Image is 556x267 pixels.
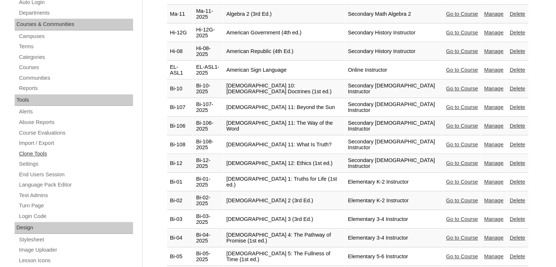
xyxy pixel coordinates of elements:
[446,216,478,222] a: Go to Course
[167,80,193,98] td: Bi-10
[223,154,344,173] td: [DEMOGRAPHIC_DATA] 12: Ethics (1st ed.)
[510,179,525,185] a: Delete
[18,42,133,51] a: Terms
[345,5,443,23] td: Secondary Math Algebra 2
[484,235,503,241] a: Manage
[193,248,223,266] td: Bi-05-2025
[345,173,443,191] td: Elementary K-2 Instructor
[223,24,344,42] td: American Government (4th ed.)
[18,212,133,221] a: Login Code
[484,11,503,17] a: Manage
[484,30,503,35] a: Manage
[167,210,193,229] td: Bi-03
[18,191,133,200] a: Test Admins
[345,210,443,229] td: Elementary 3-4 Instructor
[345,229,443,247] td: Elementary 3-4 Instructor
[18,245,133,255] a: Image Uploader
[510,67,525,73] a: Delete
[345,154,443,173] td: Secondary [DEMOGRAPHIC_DATA] Instructor
[167,117,193,135] td: Bi-106
[18,53,133,62] a: Categories
[345,42,443,61] td: Secondary History Instructor
[510,216,525,222] a: Delete
[18,159,133,169] a: Settings
[510,160,525,166] a: Delete
[18,8,133,18] a: Departments
[345,192,443,210] td: Elementary K-2 Instructor
[15,222,133,234] div: Design
[167,248,193,266] td: Bi-05
[345,98,443,117] td: Secondary [DEMOGRAPHIC_DATA] Instructor
[223,192,344,210] td: [DEMOGRAPHIC_DATA] 2 (3rd Ed.)
[484,104,503,110] a: Manage
[446,253,478,259] a: Go to Course
[18,63,133,72] a: Courses
[446,142,478,147] a: Go to Course
[345,24,443,42] td: Secondary History Instructor
[345,136,443,154] td: Secondary [DEMOGRAPHIC_DATA] Instructor
[510,198,525,203] a: Delete
[223,136,344,154] td: [DEMOGRAPHIC_DATA] 11: What Is Truth?
[193,61,223,79] td: EL-ASL1-2025
[484,48,503,54] a: Manage
[484,179,503,185] a: Manage
[484,216,503,222] a: Manage
[193,42,223,61] td: Hi-08-2025
[193,80,223,98] td: Bi-10-2025
[510,86,525,91] a: Delete
[223,5,344,23] td: Algebra 2 (3rd Ed.)
[167,5,193,23] td: Ma-11
[484,86,503,91] a: Manage
[193,192,223,210] td: Bi-02-2025
[223,210,344,229] td: [DEMOGRAPHIC_DATA] 3 (3rd Ed.)
[446,104,478,110] a: Go to Course
[18,180,133,189] a: Language Pack Editor
[223,229,344,247] td: [DEMOGRAPHIC_DATA] 4: The Pathway of Promise (1st ed.)
[510,48,525,54] a: Delete
[193,117,223,135] td: Bi-106-2025
[446,123,478,129] a: Go to Course
[193,154,223,173] td: Bi-12-2025
[446,30,478,35] a: Go to Course
[345,80,443,98] td: Secondary [DEMOGRAPHIC_DATA] Instructor
[510,235,525,241] a: Delete
[223,117,344,135] td: [DEMOGRAPHIC_DATA] 11: The Way of the Word
[167,173,193,191] td: Bi-01
[18,139,133,148] a: Import / Export
[18,107,133,116] a: Alerts
[446,198,478,203] a: Go to Course
[193,136,223,154] td: Bi-108-2025
[446,179,478,185] a: Go to Course
[193,173,223,191] td: Bi-01-2025
[167,154,193,173] td: Bi-12
[510,123,525,129] a: Delete
[223,98,344,117] td: [DEMOGRAPHIC_DATA] 11: Beyond the Sun
[446,48,478,54] a: Go to Course
[167,229,193,247] td: Bi-04
[18,201,133,210] a: Turn Page
[18,128,133,138] a: Course Evaluations
[18,84,133,93] a: Reports
[223,173,344,191] td: [DEMOGRAPHIC_DATA] 1: Truths for Life (1st ed.)
[167,192,193,210] td: Bi-02
[345,248,443,266] td: Elementary 5-6 Instructor
[18,32,133,41] a: Campuses
[446,67,478,73] a: Go to Course
[18,256,133,265] a: Lesson Icons
[15,94,133,106] div: Tools
[510,104,525,110] a: Delete
[484,198,503,203] a: Manage
[193,210,223,229] td: Bi-03-2025
[484,253,503,259] a: Manage
[167,136,193,154] td: Bi-108
[345,61,443,79] td: Online Instructor
[484,67,503,73] a: Manage
[167,98,193,117] td: Bi-107
[193,5,223,23] td: Ma-11-2025
[18,74,133,83] a: Communities
[193,229,223,247] td: Bi-04-2025
[193,24,223,42] td: Hi-12G-2025
[510,11,525,17] a: Delete
[484,160,503,166] a: Manage
[510,30,525,35] a: Delete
